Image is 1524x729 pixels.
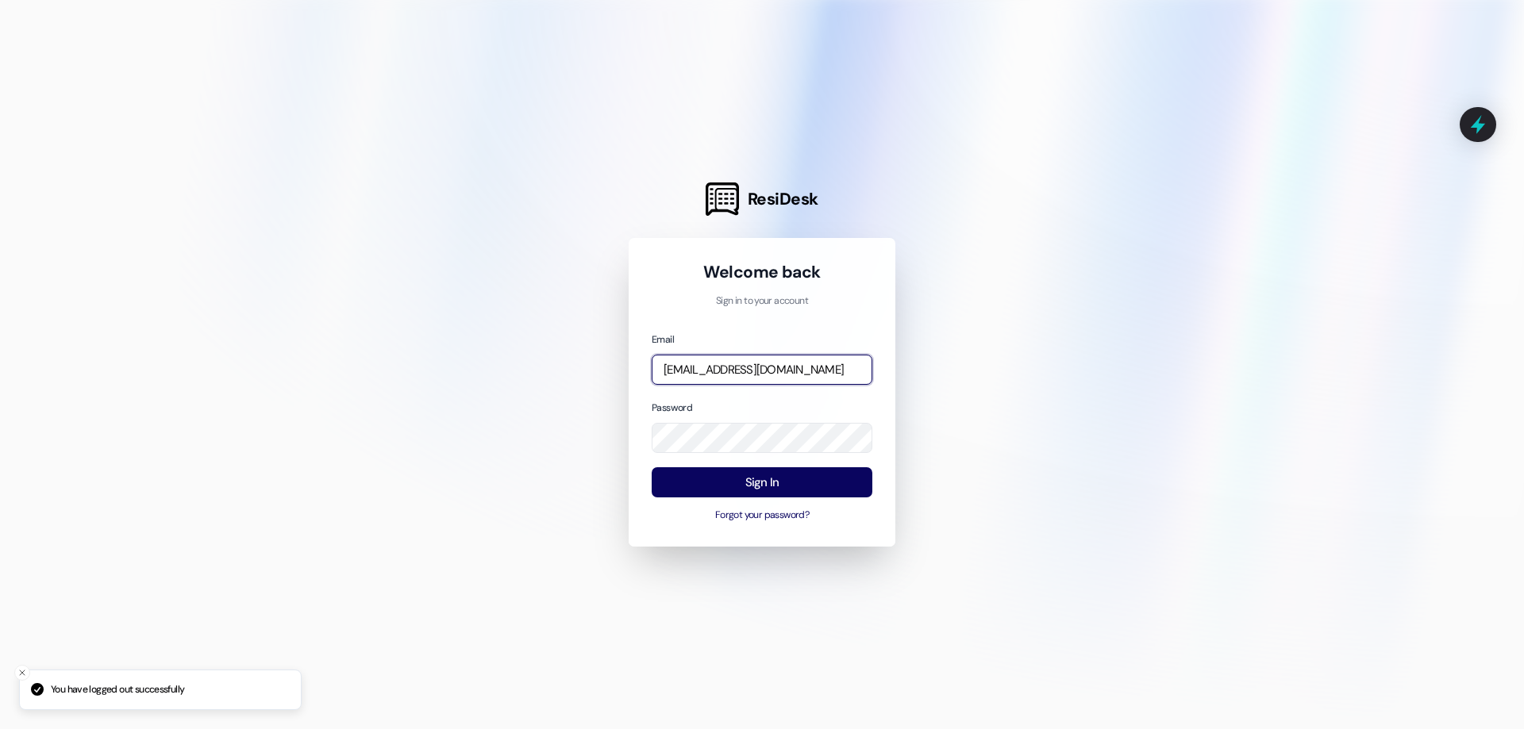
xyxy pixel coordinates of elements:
[706,182,739,216] img: ResiDesk Logo
[652,261,872,283] h1: Welcome back
[652,355,872,386] input: name@example.com
[748,188,818,210] span: ResiDesk
[51,683,184,697] p: You have logged out successfully
[652,401,692,414] label: Password
[652,508,872,523] button: Forgot your password?
[14,665,30,681] button: Close toast
[652,333,674,346] label: Email
[652,467,872,498] button: Sign In
[652,294,872,309] p: Sign in to your account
